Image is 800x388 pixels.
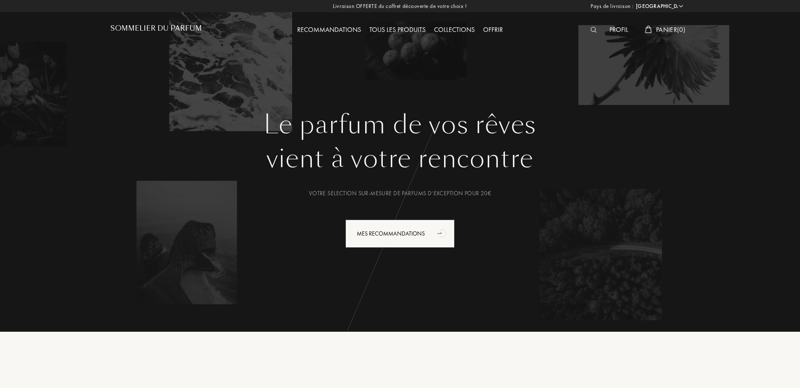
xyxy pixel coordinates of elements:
[365,25,430,36] div: Tous les produits
[339,220,461,248] a: Mes Recommandationsanimation
[656,25,685,34] span: Panier ( 0 )
[645,26,652,33] img: cart_white.svg
[3,3,77,77] img: image-01-01.jpg
[434,225,451,241] div: animation
[479,25,507,36] div: Offrir
[365,25,430,34] a: Tous les produits
[591,2,634,10] span: Pays de livraison :
[110,24,202,32] h1: Sommelier du Parfum
[117,189,683,198] div: Votre selection sur-mesure de parfums d’exception pour 20€
[110,24,202,36] a: Sommelier du Parfum
[345,220,455,248] div: Mes Recommandations
[293,25,365,36] div: Recommandations
[293,25,365,34] a: Recommandations
[430,25,479,34] a: Collections
[591,27,597,33] img: search_icn_white.svg
[430,25,479,36] div: Collections
[605,25,633,34] a: Profil
[605,25,633,36] div: Profil
[117,140,683,178] div: vient à votre rencontre
[479,25,507,34] a: Offrir
[117,110,683,140] h1: Le parfum de vos rêves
